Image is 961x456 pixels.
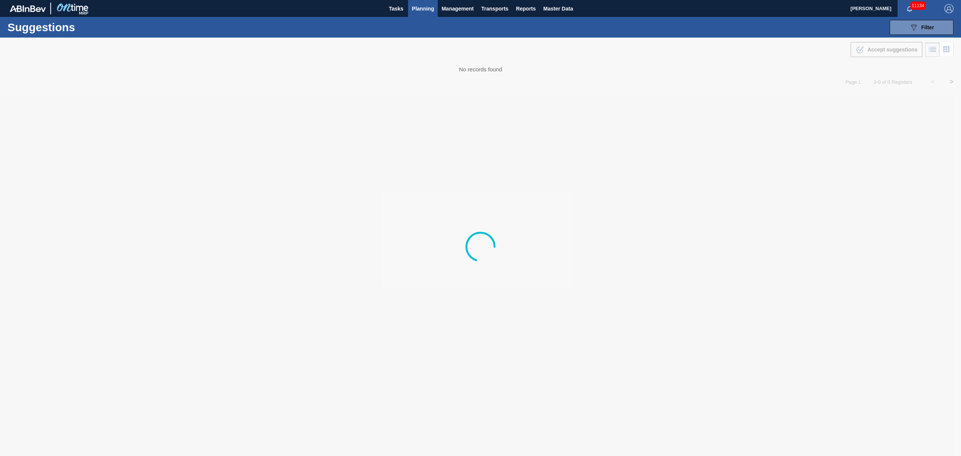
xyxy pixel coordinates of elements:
[921,24,934,30] span: Filter
[890,20,953,35] button: Filter
[412,4,434,13] span: Planning
[388,4,404,13] span: Tasks
[481,4,508,13] span: Transports
[441,4,474,13] span: Management
[898,3,922,14] button: Notifications
[10,5,46,12] img: TNhmsLtSVTkK8tSr43FrP2fwEKptu5GPRR3wAAAABJRU5ErkJggg==
[543,4,573,13] span: Master Data
[516,4,536,13] span: Reports
[8,23,141,32] h1: Suggestions
[910,2,926,10] span: 11134
[944,4,953,13] img: Logout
